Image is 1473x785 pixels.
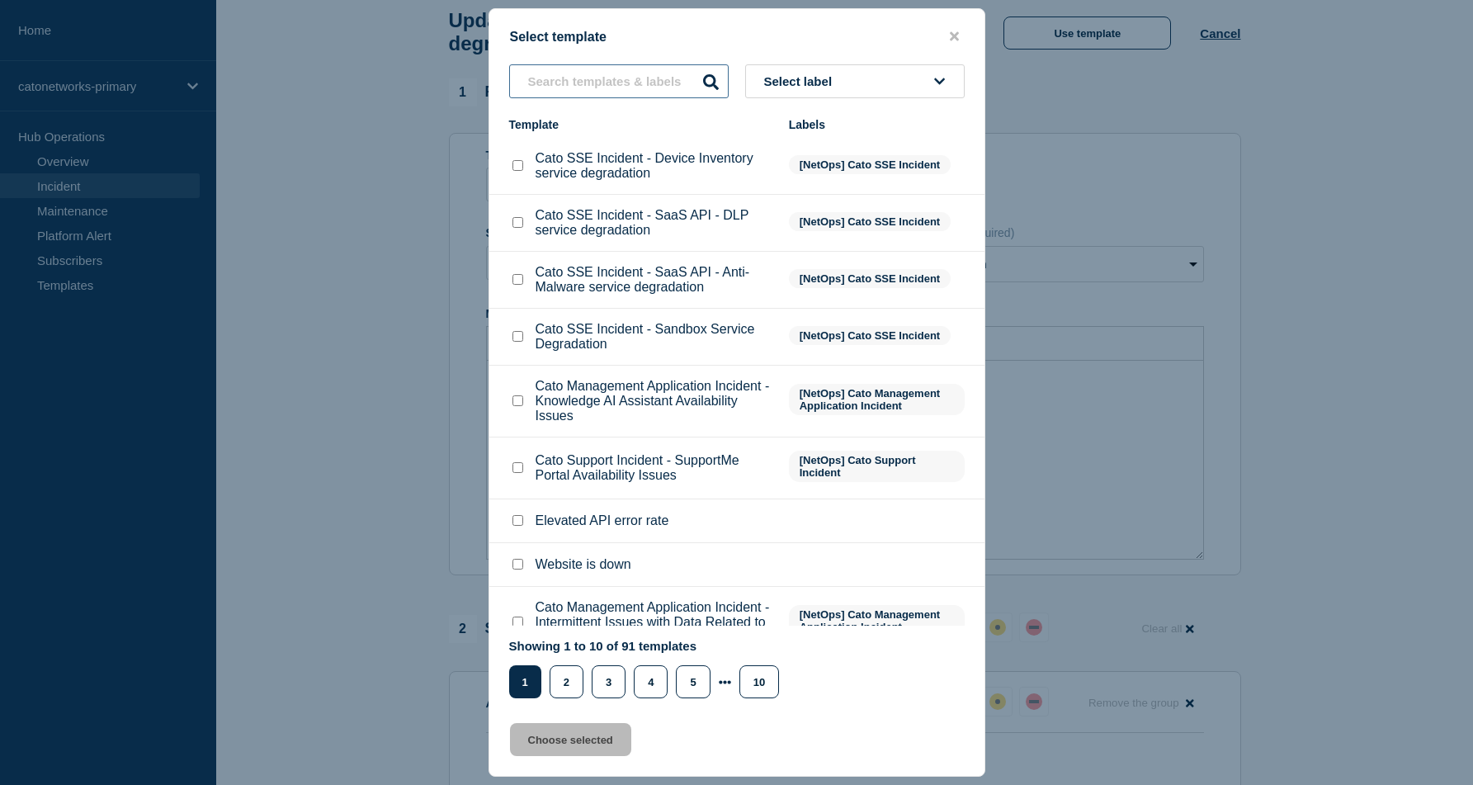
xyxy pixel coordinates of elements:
[764,74,839,88] span: Select label
[945,29,964,45] button: close button
[789,451,965,482] span: [NetOps] Cato Support Incident
[745,64,965,98] button: Select label
[536,513,669,528] p: Elevated API error rate
[512,274,523,285] input: Cato SSE Incident - SaaS API - Anti-Malware service degradation checkbox
[509,64,729,98] input: Search templates & labels
[789,155,951,174] span: [NetOps] Cato SSE Incident
[509,665,541,698] button: 1
[676,665,710,698] button: 5
[550,665,583,698] button: 2
[509,639,788,653] p: Showing 1 to 10 of 91 templates
[592,665,626,698] button: 3
[510,723,631,756] button: Choose selected
[536,151,772,181] p: Cato SSE Incident - Device Inventory service degradation
[739,665,779,698] button: 10
[512,515,523,526] input: Elevated API error rate checkbox
[536,453,772,483] p: Cato Support Incident - SupportMe Portal Availability Issues
[536,208,772,238] p: Cato SSE Incident - SaaS API - DLP service degradation
[536,379,772,423] p: Cato Management Application Incident - Knowledge AI Assistant Availability Issues
[536,265,772,295] p: Cato SSE Incident - SaaS API - Anti-Malware service degradation
[512,395,523,406] input: Cato Management Application Incident - Knowledge AI Assistant Availability Issues checkbox
[489,29,984,45] div: Select template
[789,269,951,288] span: [NetOps] Cato SSE Incident
[512,617,523,627] input: Cato Management Application Incident - Intermittent Issues with Data Related to Event Integration...
[634,665,668,698] button: 4
[512,462,523,473] input: Cato Support Incident - SupportMe Portal Availability Issues checkbox
[536,322,772,352] p: Cato SSE Incident - Sandbox Service Degradation
[536,600,772,645] p: Cato Management Application Incident - Intermittent Issues with Data Related to Event Integration
[789,212,951,231] span: [NetOps] Cato SSE Incident
[789,326,951,345] span: [NetOps] Cato SSE Incident
[512,160,523,171] input: Cato SSE Incident - Device Inventory service degradation checkbox
[509,118,772,131] div: Template
[789,384,965,415] span: [NetOps] Cato Management Application Incident
[536,557,631,572] p: Website is down
[512,559,523,570] input: Website is down checkbox
[512,217,523,228] input: Cato SSE Incident - SaaS API - DLP service degradation checkbox
[789,118,965,131] div: Labels
[789,605,965,636] span: [NetOps] Cato Management Application Incident
[512,331,523,342] input: Cato SSE Incident - Sandbox Service Degradation checkbox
